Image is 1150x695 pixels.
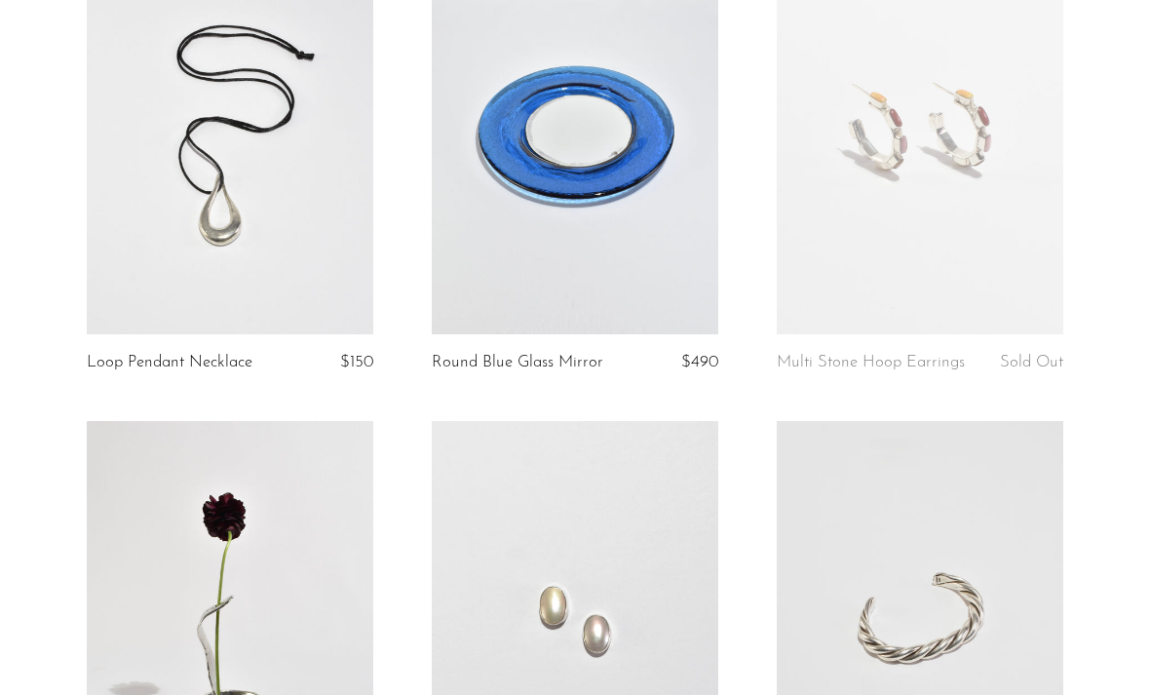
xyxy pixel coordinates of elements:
span: Sold Out [1000,354,1063,370]
a: Loop Pendant Necklace [87,354,252,371]
a: Multi Stone Hoop Earrings [777,354,965,371]
a: Round Blue Glass Mirror [432,354,603,371]
span: $490 [681,354,718,370]
span: $150 [340,354,373,370]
